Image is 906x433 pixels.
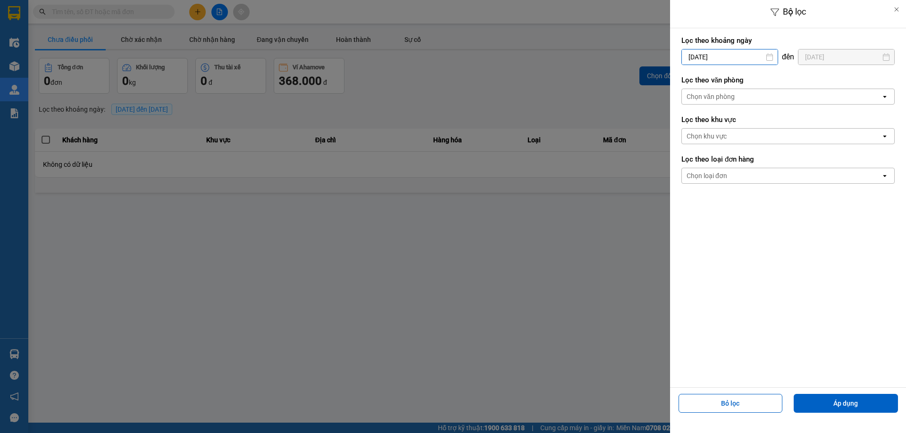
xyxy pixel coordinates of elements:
input: Select a date. [798,49,894,65]
label: Lọc theo khoảng ngày [681,36,895,45]
input: Select a date. [682,49,778,65]
button: Bỏ lọc [679,394,783,413]
svg: open [881,132,889,140]
div: đến [778,52,798,62]
svg: open [881,172,889,180]
button: Áp dụng [794,394,898,413]
svg: open [881,93,889,100]
span: Bộ lọc [783,7,806,16]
